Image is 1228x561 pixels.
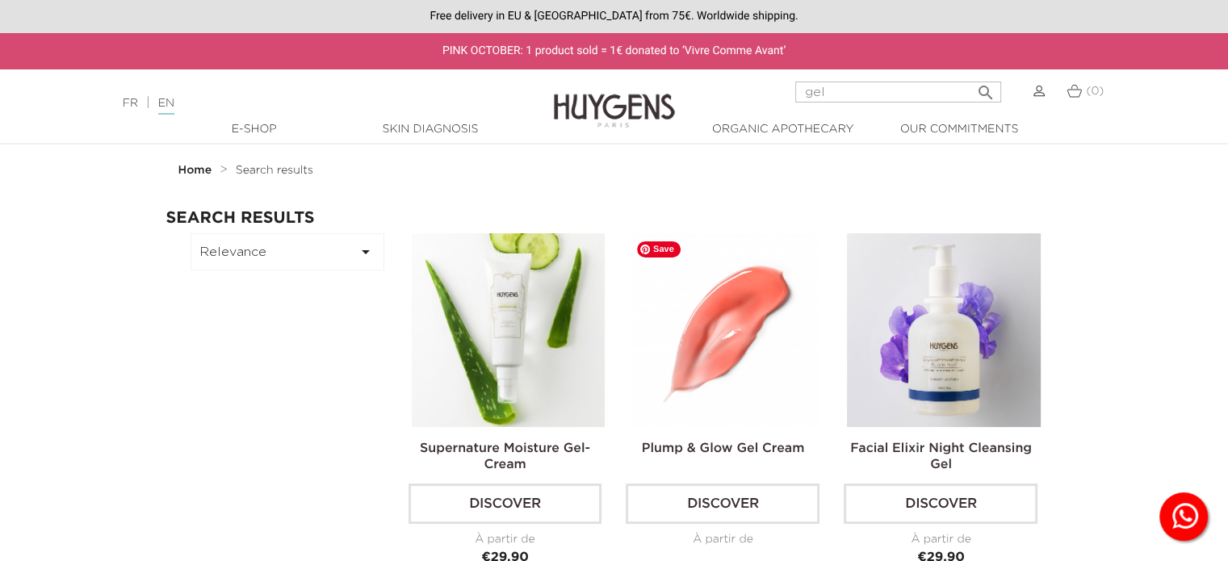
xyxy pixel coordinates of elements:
[844,484,1037,524] a: Discover
[236,165,313,176] span: Search results
[178,164,216,177] a: Home
[420,442,590,471] a: Supernature Moisture Gel-Cream
[626,531,819,548] div: À partir de
[178,165,212,176] strong: Home
[123,98,138,109] a: FR
[356,242,375,262] i: 
[850,442,1032,471] a: Facial Elixir Night Cleansing Gel
[412,233,606,427] img: Supernature Moisture Gel-Cream
[174,121,335,138] a: E-Shop
[847,233,1041,427] img: Facial Elixir Night...
[166,209,1062,227] h2: Search results
[554,68,675,130] img: Huygens
[637,241,681,257] span: Save
[158,98,174,115] a: EN
[975,78,995,98] i: 
[626,484,819,524] a: Discover
[409,484,602,524] a: Discover
[409,531,602,548] div: À partir de
[1086,86,1104,97] span: (0)
[844,531,1037,548] div: À partir de
[236,164,313,177] a: Search results
[191,233,384,270] button: Relevance
[970,77,1000,98] button: 
[702,121,864,138] a: Organic Apothecary
[115,94,500,113] div: |
[642,442,805,455] a: Plump & Glow Gel Cream
[878,121,1040,138] a: Our commitments
[350,121,511,138] a: Skin Diagnosis
[795,82,1001,103] input: Search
